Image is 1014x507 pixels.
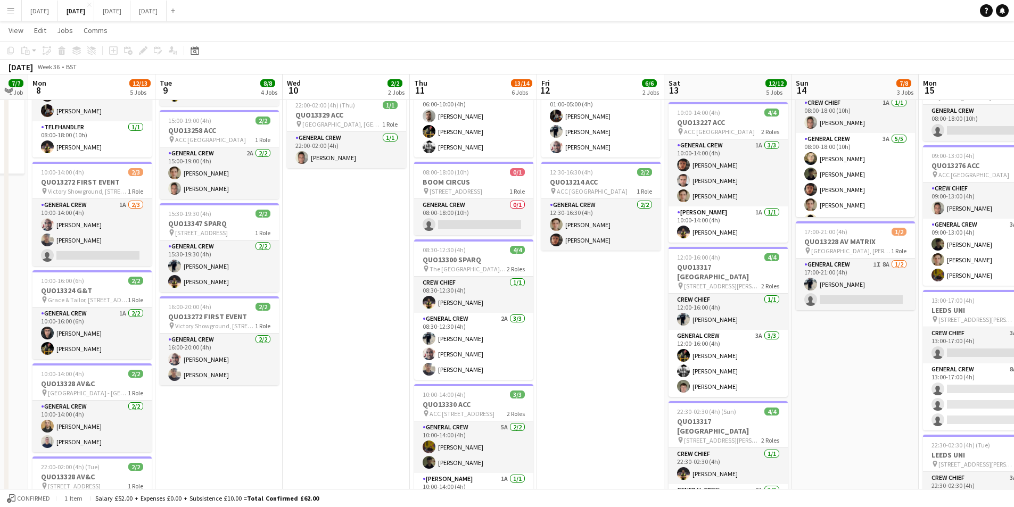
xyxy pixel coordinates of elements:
[677,253,720,261] span: 12:00-16:00 (4h)
[285,84,301,96] span: 10
[255,322,270,330] span: 1 Role
[761,436,779,444] span: 2 Roles
[160,296,279,385] div: 16:00-20:00 (4h)2/2QUO13272 FIRST EVENT Victory Showground, [STREET_ADDRESS][PERSON_NAME]1 RoleGe...
[128,168,143,176] span: 2/3
[34,26,46,35] span: Edit
[414,313,533,380] app-card-role: General Crew2A3/308:30-12:30 (4h)[PERSON_NAME][PERSON_NAME][PERSON_NAME]
[84,26,108,35] span: Comms
[413,84,427,96] span: 11
[58,1,94,21] button: [DATE]
[414,162,533,235] app-job-card: 08:00-18:00 (10h)0/1BOOM CIRCUS [STREET_ADDRESS]1 RoleGeneral Crew0/108:00-18:00 (10h)
[48,296,128,304] span: Grace & Tailor, [STREET_ADDRESS]
[761,282,779,290] span: 2 Roles
[57,26,73,35] span: Jobs
[557,187,628,195] span: ACC [GEOGRAPHIC_DATA]
[423,168,469,176] span: 08:00-18:00 (10h)
[287,78,301,88] span: Wed
[158,84,172,96] span: 9
[669,417,788,436] h3: QUO13317 [GEOGRAPHIC_DATA]
[9,26,23,35] span: View
[541,78,550,88] span: Fri
[637,187,652,195] span: 1 Role
[168,303,211,311] span: 16:00-20:00 (4h)
[669,448,788,484] app-card-role: Crew Chief1/122:30-02:30 (4h)[PERSON_NAME]
[637,168,652,176] span: 2/2
[667,84,680,96] span: 13
[160,78,172,88] span: Tue
[764,408,779,415] span: 4/4
[414,177,533,187] h3: BOOM CIRCUS
[766,88,786,96] div: 5 Jobs
[160,219,279,228] h3: QUO13347 SPARQ
[160,110,279,199] app-job-card: 15:00-19:00 (4h)2/2QUO13258 ACC ACC [GEOGRAPHIC_DATA]1 RoleGeneral Crew2A2/215:00-19:00 (4h)[PERS...
[512,88,532,96] div: 6 Jobs
[168,117,211,124] span: 15:00-19:00 (4h)
[430,410,494,418] span: ACC [STREET_ADDRESS]
[32,177,152,187] h3: QUO13272 FIRST EVENT
[669,262,788,281] h3: QUO13317 [GEOGRAPHIC_DATA]
[684,436,761,444] span: [STREET_ADDRESS][PERSON_NAME][PERSON_NAME]
[35,63,62,71] span: Week 36
[669,206,788,243] app-card-role: [PERSON_NAME]1A1/110:00-14:00 (4h)[PERSON_NAME]
[923,78,937,88] span: Mon
[48,389,128,397] span: [GEOGRAPHIC_DATA] - [GEOGRAPHIC_DATA]
[61,494,86,502] span: 1 item
[414,239,533,380] div: 08:30-12:30 (4h)4/4QUO13300 SPARQ The [GEOGRAPHIC_DATA], [STREET_ADDRESS]2 RolesCrew Chief1/108:3...
[32,78,46,88] span: Mon
[255,303,270,311] span: 2/2
[32,199,152,266] app-card-role: General Crew1A2/310:00-14:00 (4h)[PERSON_NAME][PERSON_NAME]
[423,246,466,254] span: 08:30-12:30 (4h)
[128,389,143,397] span: 1 Role
[160,203,279,292] app-job-card: 15:30-19:30 (4h)2/2QUO13347 SPARQ [STREET_ADDRESS]1 RoleGeneral Crew2/215:30-19:30 (4h)[PERSON_NA...
[261,88,277,96] div: 4 Jobs
[669,102,788,243] div: 10:00-14:00 (4h)4/4QUO13227 ACC ACC [GEOGRAPHIC_DATA]2 RolesGeneral Crew1A3/310:00-14:00 (4h)[PER...
[642,79,657,87] span: 6/6
[550,168,593,176] span: 12:30-16:30 (4h)
[507,265,525,273] span: 2 Roles
[511,79,532,87] span: 13/14
[796,60,915,217] app-job-card: 08:00-18:00 (10h)6/6QUO13214 ACC ACC [GEOGRAPHIC_DATA]2 RolesCrew Chief1A1/108:00-18:00 (10h)[PER...
[811,247,891,255] span: [GEOGRAPHIC_DATA], [PERSON_NAME][STREET_ADDRESS]
[892,228,906,236] span: 1/2
[382,120,398,128] span: 1 Role
[255,117,270,124] span: 2/2
[129,79,151,87] span: 12/13
[130,1,167,21] button: [DATE]
[160,147,279,199] app-card-role: General Crew2A2/215:00-19:00 (4h)[PERSON_NAME][PERSON_NAME]
[430,187,482,195] span: [STREET_ADDRESS]
[32,270,152,359] app-job-card: 10:00-16:00 (6h)2/2QUO13324 G&T Grace & Tailor, [STREET_ADDRESS]1 RoleGeneral Crew1A2/210:00-16:0...
[383,101,398,109] span: 1/1
[32,379,152,388] h3: QUO13328 AV&C
[510,246,525,254] span: 4/4
[931,296,975,304] span: 13:00-17:00 (4h)
[761,128,779,136] span: 2 Roles
[509,187,525,195] span: 1 Role
[287,110,406,120] h3: QUO13329 ACC
[128,296,143,304] span: 1 Role
[669,330,788,397] app-card-role: General Crew3A3/312:00-16:00 (4h)[PERSON_NAME][PERSON_NAME][PERSON_NAME]
[5,493,52,504] button: Confirmed
[669,247,788,397] app-job-card: 12:00-16:00 (4h)4/4QUO13317 [GEOGRAPHIC_DATA] [STREET_ADDRESS][PERSON_NAME][PERSON_NAME]2 RolesCr...
[128,187,143,195] span: 1 Role
[931,441,990,449] span: 22:30-02:30 (4h) (Tue)
[541,162,661,251] app-job-card: 12:30-16:30 (4h)2/2QUO13214 ACC ACC [GEOGRAPHIC_DATA]1 RoleGeneral Crew2/212:30-16:30 (4h)[PERSON...
[414,400,533,409] h3: QUO13330 ACC
[41,168,84,176] span: 10:00-14:00 (4h)
[510,168,525,176] span: 0/1
[128,370,143,378] span: 2/2
[414,421,533,473] app-card-role: General Crew5A2/210:00-14:00 (4h)[PERSON_NAME][PERSON_NAME]
[669,118,788,127] h3: QUO13227 ACC
[128,463,143,471] span: 2/2
[765,79,787,87] span: 12/12
[430,265,507,273] span: The [GEOGRAPHIC_DATA], [STREET_ADDRESS]
[9,62,33,72] div: [DATE]
[79,23,112,37] a: Comms
[302,120,382,128] span: [GEOGRAPHIC_DATA], [GEOGRAPHIC_DATA], [GEOGRAPHIC_DATA], [STREET_ADDRESS]
[896,79,911,87] span: 7/8
[794,84,809,96] span: 14
[507,410,525,418] span: 2 Roles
